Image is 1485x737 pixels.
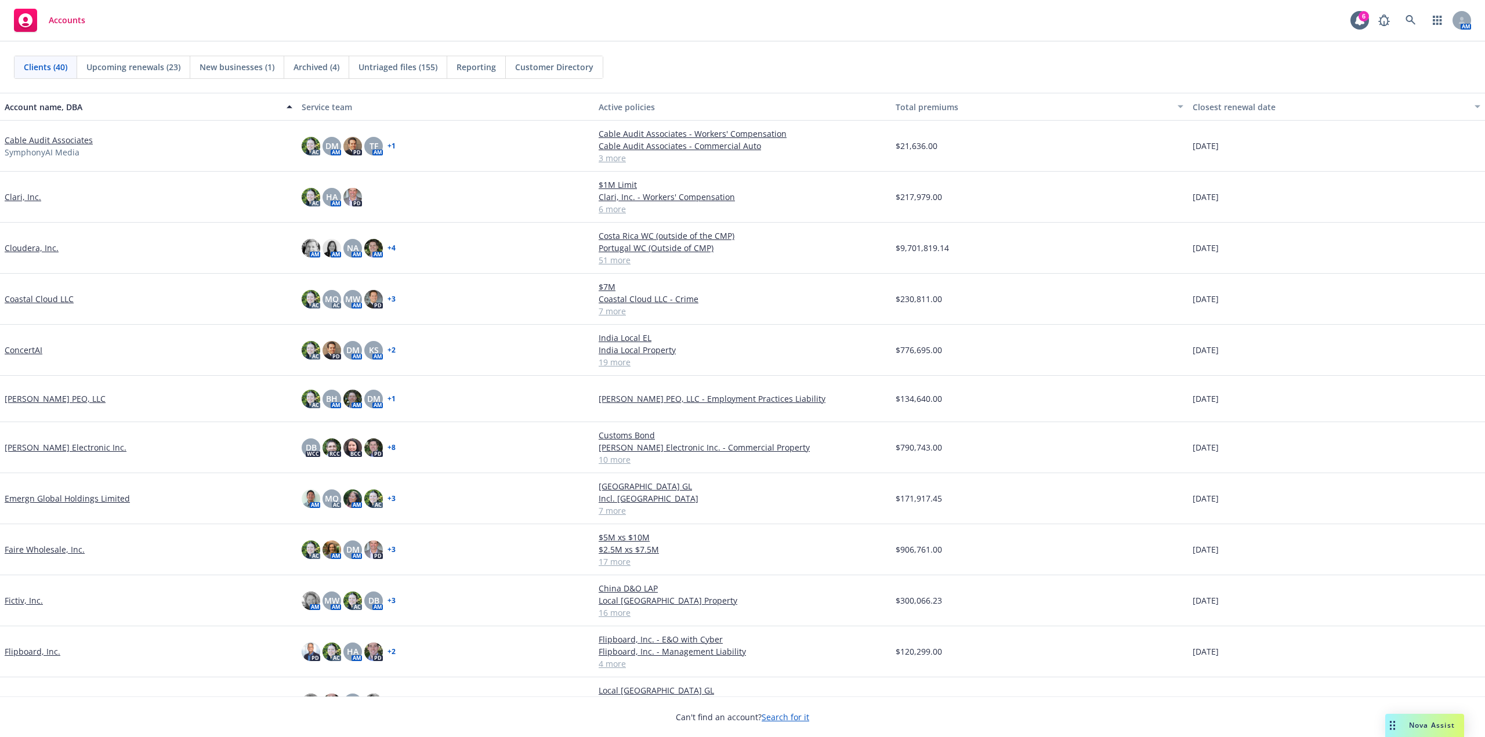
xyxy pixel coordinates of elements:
[599,152,886,164] a: 3 more
[343,188,362,206] img: photo
[1193,344,1219,356] span: [DATE]
[1372,9,1396,32] a: Report a Bug
[323,540,341,559] img: photo
[5,393,106,405] a: [PERSON_NAME] PEO, LLC
[387,296,396,303] a: + 3
[323,438,341,457] img: photo
[5,146,79,158] span: SymphonyAI Media
[323,642,341,661] img: photo
[302,239,320,257] img: photo
[1193,441,1219,453] span: [DATE]
[599,140,886,152] a: Cable Audit Associates - Commercial Auto
[896,594,942,607] span: $300,066.23
[367,393,381,405] span: DM
[5,543,85,556] a: Faire Wholesale, Inc.
[896,543,942,556] span: $906,761.00
[896,344,942,356] span: $776,695.00
[346,344,360,356] span: DM
[599,254,886,266] a: 51 more
[345,293,360,305] span: MW
[891,93,1188,121] button: Total premiums
[762,711,809,723] a: Search for it
[1193,242,1219,254] span: [DATE]
[387,143,396,150] a: + 1
[1426,9,1449,32] a: Switch app
[599,203,886,215] a: 6 more
[599,582,886,594] a: China D&O LAP
[343,438,362,457] img: photo
[347,645,358,658] span: HA
[5,191,41,203] a: Clari, Inc.
[302,290,320,308] img: photo
[1193,594,1219,607] span: [DATE]
[5,242,59,254] a: Cloudera, Inc.
[49,16,85,25] span: Accounts
[387,395,396,402] a: + 1
[5,293,74,305] a: Coastal Cloud LLC
[364,239,383,257] img: photo
[599,242,886,254] a: Portugal WC (Outside of CMP)
[896,242,949,254] span: $9,701,819.14
[599,556,886,568] a: 17 more
[364,438,383,457] img: photo
[1193,293,1219,305] span: [DATE]
[599,441,886,453] a: [PERSON_NAME] Electronic Inc. - Commercial Property
[1409,720,1455,730] span: Nova Assist
[364,642,383,661] img: photo
[896,101,1171,113] div: Total premiums
[599,128,886,140] a: Cable Audit Associates - Workers' Compensation
[86,61,180,73] span: Upcoming renewals (23)
[302,591,320,610] img: photo
[599,191,886,203] a: Clari, Inc. - Workers' Compensation
[599,356,886,368] a: 19 more
[599,645,886,658] a: Flipboard, Inc. - Management Liability
[323,341,341,360] img: photo
[5,594,43,607] a: Fictiv, Inc.
[1399,9,1422,32] a: Search
[5,441,126,453] a: [PERSON_NAME] Electronic Inc.
[302,101,589,113] div: Service team
[370,140,378,152] span: TF
[599,230,886,242] a: Costa Rica WC (outside of the CMP)
[297,93,594,121] button: Service team
[323,239,341,257] img: photo
[1193,140,1219,152] span: [DATE]
[896,293,942,305] span: $230,811.00
[302,694,320,712] img: photo
[599,101,886,113] div: Active policies
[200,61,274,73] span: New businesses (1)
[599,658,886,670] a: 4 more
[599,531,886,543] a: $5M xs $10M
[599,179,886,191] a: $1M Limit
[1188,93,1485,121] button: Closest renewal date
[599,453,886,466] a: 10 more
[364,489,383,508] img: photo
[326,191,338,203] span: HA
[387,597,396,604] a: + 3
[325,492,339,504] span: MQ
[1193,191,1219,203] span: [DATE]
[343,390,362,408] img: photo
[324,594,339,607] span: MW
[599,429,886,441] a: Customs Bond
[343,489,362,508] img: photo
[599,480,886,492] a: [GEOGRAPHIC_DATA] GL
[599,332,886,344] a: India Local EL
[9,4,90,37] a: Accounts
[325,293,339,305] span: MQ
[457,61,496,73] span: Reporting
[1193,101,1468,113] div: Closest renewal date
[369,344,379,356] span: KS
[896,191,942,203] span: $217,979.00
[599,344,886,356] a: India Local Property
[1193,393,1219,405] span: [DATE]
[1193,543,1219,556] span: [DATE]
[364,694,383,712] img: photo
[302,188,320,206] img: photo
[676,711,809,723] span: Can't find an account?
